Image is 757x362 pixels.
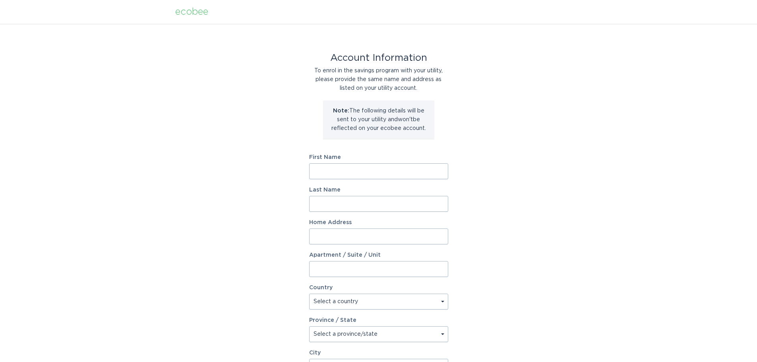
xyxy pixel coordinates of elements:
[309,187,448,193] label: Last Name
[309,350,448,356] label: City
[309,66,448,93] div: To enrol in the savings program with your utility, please provide the same name and address as li...
[309,54,448,62] div: Account Information
[333,108,349,114] strong: Note:
[309,155,448,160] label: First Name
[309,285,333,290] label: Country
[175,8,208,16] div: ecobee
[329,106,428,133] p: The following details will be sent to your utility and won't be reflected on your ecobee account.
[309,317,356,323] label: Province / State
[309,220,448,225] label: Home Address
[309,252,448,258] label: Apartment / Suite / Unit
